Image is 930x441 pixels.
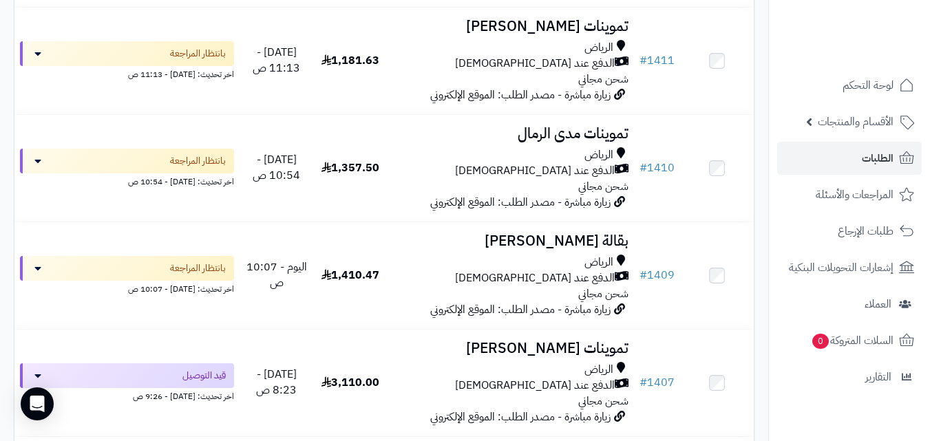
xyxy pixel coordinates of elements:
div: اخر تحديث: [DATE] - 10:07 ص [20,281,234,295]
span: [DATE] - 10:54 ص [253,151,300,184]
span: بانتظار المراجعة [170,261,226,275]
a: الطلبات [777,142,922,175]
span: # [640,374,647,391]
span: المراجعات والأسئلة [816,185,894,204]
a: #1411 [640,52,675,69]
span: الأقسام والمنتجات [818,112,894,131]
span: الرياض [584,362,613,378]
span: الرياض [584,255,613,270]
span: الدفع عند [DEMOGRAPHIC_DATA] [455,163,615,179]
h3: تموينات [PERSON_NAME] [393,341,628,356]
span: السلات المتروكة [811,331,894,350]
span: العملاء [865,294,891,314]
span: الدفع عند [DEMOGRAPHIC_DATA] [455,270,615,286]
span: الطلبات [862,149,894,168]
span: الرياض [584,147,613,163]
span: الدفع عند [DEMOGRAPHIC_DATA] [455,56,615,72]
a: العملاء [777,288,922,321]
span: زيارة مباشرة - مصدر الطلب: الموقع الإلكتروني [430,301,611,318]
span: الدفع عند [DEMOGRAPHIC_DATA] [455,378,615,394]
a: السلات المتروكة0 [777,324,922,357]
span: التقارير [865,367,891,387]
span: زيارة مباشرة - مصدر الطلب: الموقع الإلكتروني [430,409,611,425]
span: 3,110.00 [321,374,379,391]
span: الرياض [584,40,613,56]
span: 0 [812,334,829,349]
span: 1,410.47 [321,267,379,283]
div: اخر تحديث: [DATE] - 9:26 ص [20,388,234,402]
span: لوحة التحكم [843,76,894,95]
div: اخر تحديث: [DATE] - 10:54 ص [20,173,234,188]
span: # [640,52,647,69]
a: إشعارات التحويلات البنكية [777,251,922,284]
h3: بقالة [PERSON_NAME] [393,233,628,249]
a: المراجعات والأسئلة [777,178,922,211]
a: طلبات الإرجاع [777,215,922,248]
a: #1410 [640,160,675,176]
span: شحن مجاني [578,393,628,409]
div: Open Intercom Messenger [21,387,54,420]
span: قيد التوصيل [182,369,226,383]
a: #1407 [640,374,675,391]
span: # [640,267,647,283]
span: 1,181.63 [321,52,379,69]
span: بانتظار المراجعة [170,154,226,168]
span: 1,357.50 [321,160,379,176]
a: #1409 [640,267,675,283]
img: logo-2.png [836,34,917,63]
span: إشعارات التحويلات البنكية [789,258,894,277]
span: بانتظار المراجعة [170,47,226,61]
span: زيارة مباشرة - مصدر الطلب: الموقع الإلكتروني [430,87,611,103]
span: [DATE] - 11:13 ص [253,44,300,76]
span: اليوم - 10:07 ص [246,259,307,291]
span: شحن مجاني [578,178,628,195]
span: زيارة مباشرة - مصدر الطلب: الموقع الإلكتروني [430,194,611,211]
h3: تموينات [PERSON_NAME] [393,19,628,34]
h3: تموينات مدى الرمال [393,126,628,142]
span: # [640,160,647,176]
span: شحن مجاني [578,71,628,87]
span: شحن مجاني [578,286,628,302]
a: التقارير [777,361,922,394]
span: طلبات الإرجاع [838,222,894,241]
div: اخر تحديث: [DATE] - 11:13 ص [20,66,234,80]
span: [DATE] - 8:23 ص [256,366,297,398]
a: لوحة التحكم [777,69,922,102]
